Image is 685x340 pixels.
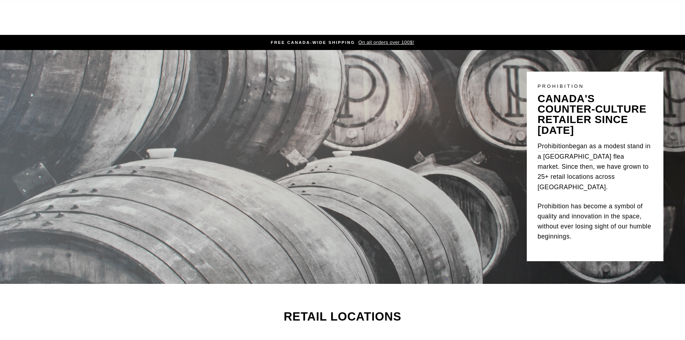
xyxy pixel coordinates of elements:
p: canada's counter-culture retailer since [DATE] [538,94,653,136]
a: FREE CANADA-WIDE SHIPPING On all orders over 100$! [89,38,596,46]
a: Prohibition [538,141,569,151]
span: On all orders over 100$! [356,40,414,45]
p: Prohibition has become a symbol of quality and innovation in the space, without ever losing sight... [538,201,653,242]
h2: Retail Locations [87,311,598,323]
p: began as a modest stand in a [GEOGRAPHIC_DATA] flea market. Since then, we have grown to 25+ reta... [538,141,653,192]
span: FREE CANADA-WIDE SHIPPING [271,40,355,45]
p: PROHIBITION [538,82,653,90]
